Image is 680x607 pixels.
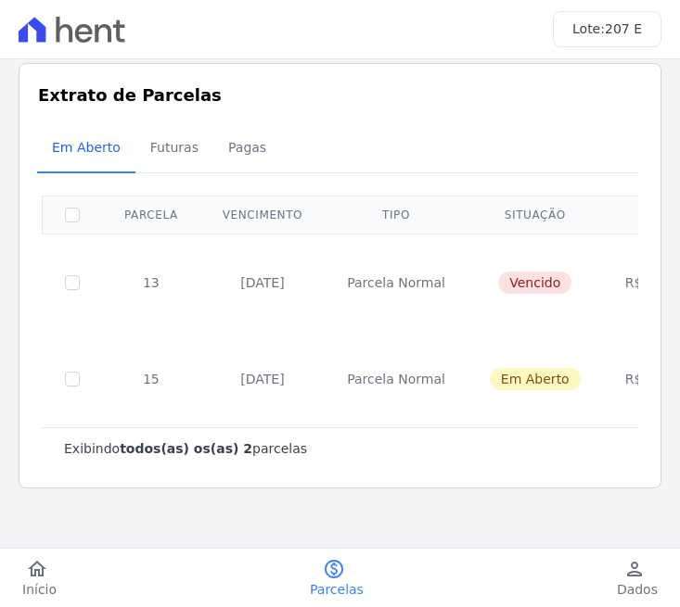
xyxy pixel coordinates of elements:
[595,558,680,599] a: personDados
[38,82,642,107] h3: Extrato de Parcelas
[120,441,252,456] b: todos(as) os(as) 2
[623,558,646,580] i: person
[325,234,468,331] td: Parcela Normal
[102,196,200,234] th: Parcela
[572,19,642,39] h3: Lote:
[41,129,132,166] span: Em Aberto
[200,196,325,234] th: Vencimento
[200,331,325,427] td: [DATE]
[217,129,277,166] span: Pagas
[102,234,200,331] td: 13
[139,129,210,166] span: Futuras
[26,558,48,580] i: home
[64,439,307,458] p: Exibindo parcelas
[102,331,200,427] td: 15
[468,196,603,234] th: Situação
[213,125,281,173] a: Pagas
[200,234,325,331] td: [DATE]
[605,21,642,36] span: 207 E
[310,580,364,599] span: Parcelas
[323,558,345,580] i: paid
[135,125,213,173] a: Futuras
[617,580,658,599] span: Dados
[325,196,468,234] th: Tipo
[288,558,386,599] a: paidParcelas
[490,368,581,390] span: Em Aberto
[37,125,135,173] a: Em Aberto
[498,272,571,294] span: Vencido
[325,331,468,427] td: Parcela Normal
[22,580,57,599] span: Início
